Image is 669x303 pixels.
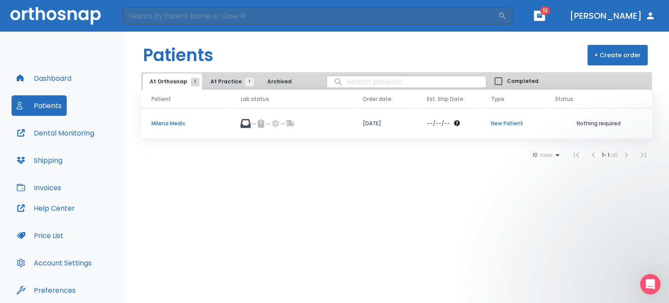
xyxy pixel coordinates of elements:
[74,286,82,294] div: Tooltip anchor
[507,77,539,85] span: Completed
[122,7,498,24] input: Search by Patient Name or Case #
[566,8,659,24] button: [PERSON_NAME]
[611,151,618,159] span: of 1
[12,198,80,218] button: Help Center
[143,74,302,90] div: tabs
[602,151,611,159] span: 1 - 1
[491,120,535,127] p: New Patient
[245,78,254,86] span: 7
[538,152,552,158] span: rows
[533,152,538,158] span: 10
[12,150,68,171] button: Shipping
[640,274,660,294] iframe: Intercom live chat
[12,280,81,300] button: Preferences
[12,177,66,198] button: Invoices
[427,95,463,103] span: Est. Ship Date
[540,6,550,15] span: 13
[151,95,171,103] span: Patient
[12,225,68,246] button: Price List
[12,68,77,88] button: Dashboard
[10,7,101,24] img: Orthosnap
[587,45,648,65] button: + Create order
[210,78,249,85] span: At Practice
[491,95,504,103] span: Type
[258,74,301,90] button: Archived
[363,95,391,103] span: Order date
[191,78,199,86] span: 1
[555,95,573,103] span: Status
[352,108,417,139] td: [DATE]
[427,120,471,127] div: The date will be available after approving treatment plan
[143,42,213,68] h1: Patients
[150,78,195,85] span: At Orthosnap
[555,120,642,127] p: Nothing required
[151,120,220,127] p: Milena Medic
[327,74,486,90] input: search
[12,123,99,143] button: Dental Monitoring
[427,120,450,127] p: --/--/--
[12,95,67,116] button: Patients
[12,253,97,273] button: Account Settings
[240,95,269,103] span: Lab status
